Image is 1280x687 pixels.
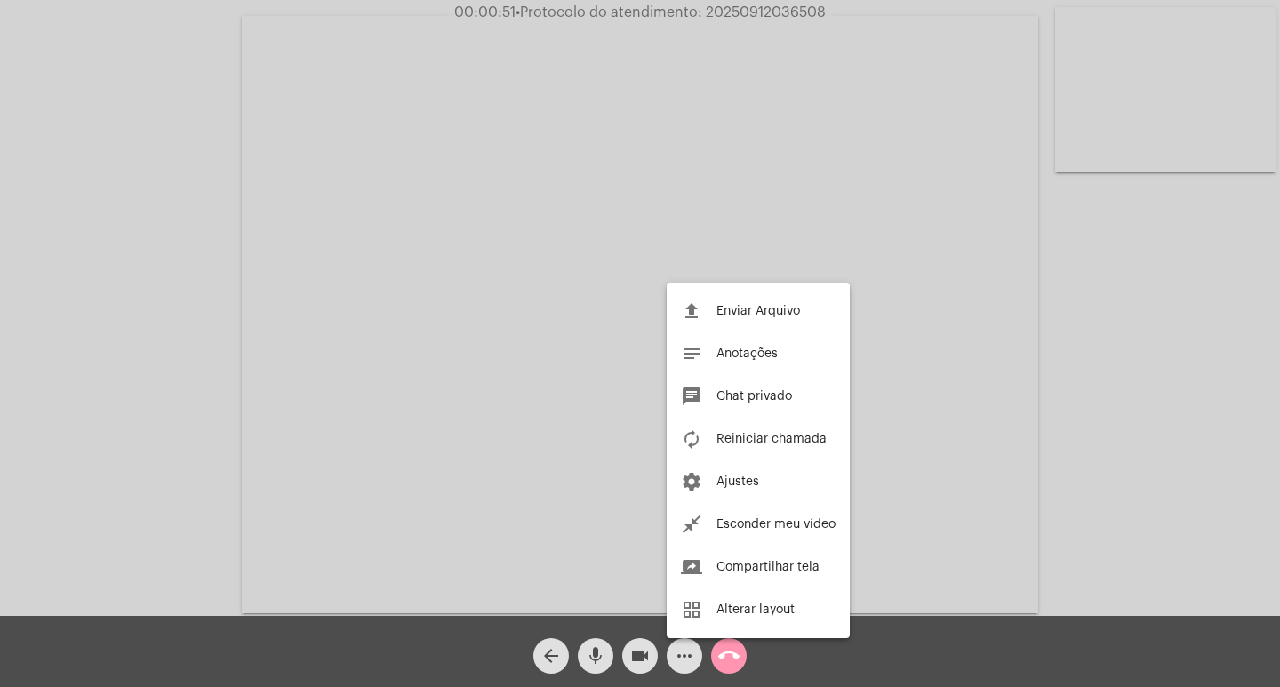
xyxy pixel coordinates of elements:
mat-icon: chat [681,386,702,407]
span: Compartilhar tela [716,561,820,573]
span: Alterar layout [716,603,795,616]
mat-icon: notes [681,343,702,364]
span: Esconder meu vídeo [716,518,836,531]
mat-icon: grid_view [681,599,702,620]
span: Chat privado [716,390,792,403]
span: Anotações [716,347,778,360]
mat-icon: screen_share [681,556,702,578]
span: Ajustes [716,475,759,488]
mat-icon: autorenew [681,428,702,450]
span: Reiniciar chamada [716,433,827,445]
mat-icon: file_upload [681,300,702,322]
mat-icon: close_fullscreen [681,514,702,535]
span: Enviar Arquivo [716,305,800,317]
mat-icon: settings [681,471,702,492]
